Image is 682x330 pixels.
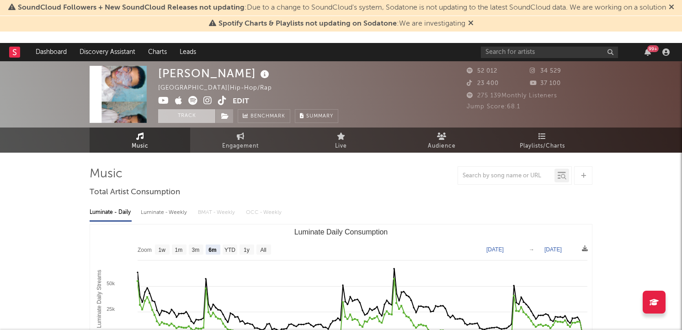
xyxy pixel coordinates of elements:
span: Jump Score: 68.1 [467,104,520,110]
text: YTD [224,247,235,253]
span: 34 529 [530,68,561,74]
text: [DATE] [544,246,562,253]
span: Music [132,141,149,152]
span: 23 400 [467,80,499,86]
a: Engagement [190,128,291,153]
text: 1y [244,247,250,253]
text: 1w [159,247,166,253]
a: Live [291,128,391,153]
a: Music [90,128,190,153]
text: 6m [208,247,216,253]
div: [GEOGRAPHIC_DATA] | Hip-Hop/Rap [158,83,282,94]
text: 25k [107,306,115,312]
span: 275 139 Monthly Listeners [467,93,557,99]
span: : We are investigating [218,20,465,27]
span: : Due to a change to SoundCloud's system, Sodatone is not updating to the latest SoundCloud data.... [18,4,666,11]
span: 52 012 [467,68,497,74]
span: Dismiss [468,20,474,27]
text: Zoom [138,247,152,253]
span: SoundCloud Followers + New SoundCloud Releases not updating [18,4,245,11]
a: Leads [173,43,202,61]
span: Summary [306,114,333,119]
a: Discovery Assistant [73,43,142,61]
button: Edit [233,96,249,107]
span: Spotify Charts & Playlists not updating on Sodatone [218,20,397,27]
div: [PERSON_NAME] [158,66,272,81]
text: Luminate Daily Consumption [294,228,388,236]
a: Dashboard [29,43,73,61]
a: Charts [142,43,173,61]
a: Audience [391,128,492,153]
text: 50k [107,281,115,286]
text: → [529,246,534,253]
div: 99 + [647,45,659,52]
a: Playlists/Charts [492,128,592,153]
text: 3m [192,247,200,253]
button: 99+ [645,48,651,56]
span: Dismiss [669,4,674,11]
text: All [260,247,266,253]
text: [DATE] [486,246,504,253]
input: Search by song name or URL [458,172,554,180]
input: Search for artists [481,47,618,58]
span: Engagement [222,141,259,152]
span: Benchmark [250,111,285,122]
button: Summary [295,109,338,123]
text: 1m [175,247,183,253]
a: Benchmark [238,109,290,123]
span: Live [335,141,347,152]
div: Luminate - Daily [90,205,132,220]
div: Luminate - Weekly [141,205,189,220]
button: Track [158,109,215,123]
text: Luminate Daily Streams [96,270,102,328]
span: Total Artist Consumption [90,187,180,198]
span: 37 100 [530,80,561,86]
span: Playlists/Charts [520,141,565,152]
span: Audience [428,141,456,152]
